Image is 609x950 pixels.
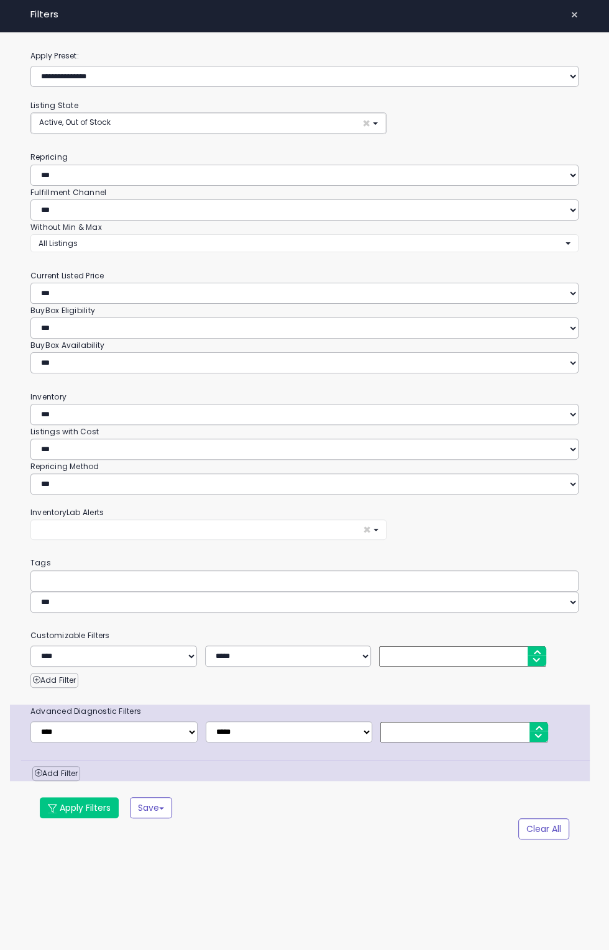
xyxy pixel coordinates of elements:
small: Inventory [30,391,66,402]
button: Active, Out of Stock × [31,113,386,134]
small: Repricing [30,152,68,162]
small: Customizable Filters [21,630,119,641]
small: Listings with Cost [30,426,99,437]
small: InventoryLab Alerts [30,507,104,518]
span: × [362,117,370,130]
button: Save [130,797,172,818]
label: Apply Preset: [21,49,88,63]
button: Add Filter [30,673,78,688]
small: Listing State [30,100,78,111]
small: Tags [21,557,60,568]
span: All Listings [39,238,78,249]
h4: Filters [30,9,579,20]
small: Without Min & Max [30,222,102,232]
span: Advanced Diagnostic Filters [21,706,150,716]
span: × [363,523,371,536]
small: Fulfillment Channel [30,187,106,198]
button: Apply Filters [40,797,119,818]
button: × [565,6,584,24]
span: × [570,6,579,24]
span: Active, Out of Stock [39,117,111,127]
button: Clear All [518,818,569,839]
button: × [30,519,387,540]
small: Current Listed Price [30,270,104,281]
button: All Listings [30,234,579,252]
small: BuyBox Availability [30,340,104,350]
button: Add Filter [32,766,80,781]
small: Repricing Method [30,461,99,472]
small: BuyBox Eligibility [30,305,95,316]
